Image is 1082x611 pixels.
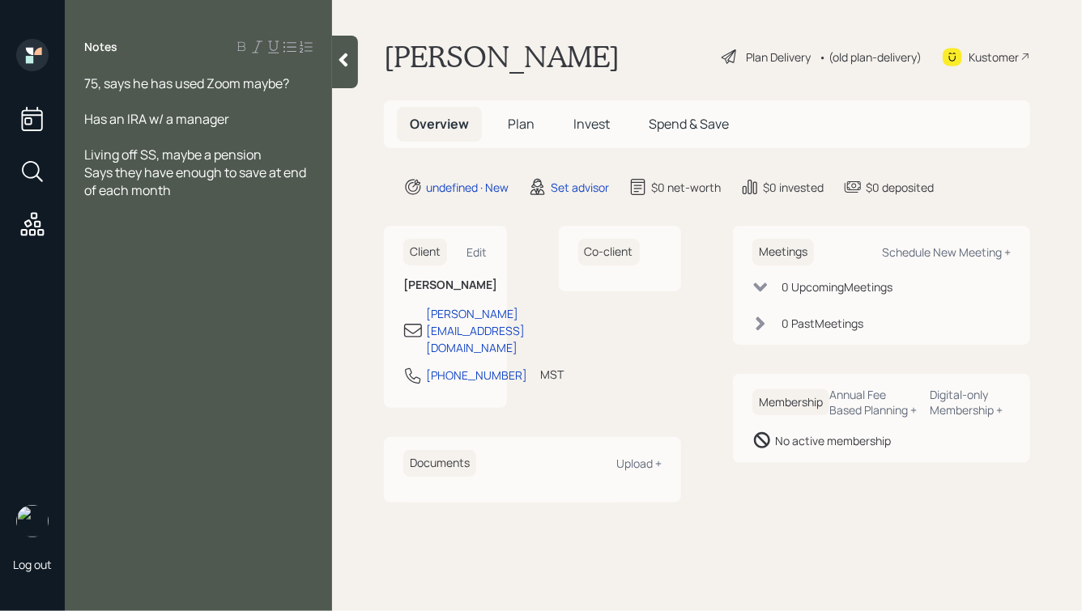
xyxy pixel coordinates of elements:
h6: Meetings [752,239,814,265]
div: undefined · New [426,179,509,196]
div: Digital-only Membership + [931,387,1011,418]
div: $0 invested [763,179,824,196]
h6: [PERSON_NAME] [403,278,488,292]
div: $0 deposited [866,179,934,196]
label: Notes [84,39,117,55]
h6: Co-client [578,239,640,265]
div: Log out [13,557,52,572]
div: MST [540,366,564,383]
div: Plan Delivery [746,49,811,66]
h1: [PERSON_NAME] [384,39,620,74]
div: 0 Past Meeting s [782,315,863,332]
span: Plan [508,115,535,133]
h6: Client [403,239,447,265]
div: • (old plan-delivery) [819,49,922,66]
div: Kustomer [969,49,1019,66]
div: No active membership [775,432,891,449]
h6: Membership [752,389,829,416]
div: $0 net-worth [651,179,721,196]
div: Schedule New Meeting + [882,244,1011,260]
span: Spend & Save [649,115,729,133]
img: hunter_neumayer.jpg [16,505,49,537]
div: [PHONE_NUMBER] [426,367,527,384]
div: [PERSON_NAME][EMAIL_ADDRESS][DOMAIN_NAME] [426,305,525,356]
div: Edit [467,244,488,260]
span: Living off SS, maybe a pension [84,146,262,163]
span: Overview [410,115,469,133]
div: Annual Fee Based Planning + [829,387,918,418]
h6: Documents [403,450,476,477]
span: Has an IRA w/ a manager [84,110,229,128]
span: Invest [573,115,610,133]
span: 75, says he has used Zoom maybe? [84,74,289,92]
div: 0 Upcoming Meeting s [782,278,892,295]
div: Upload + [616,456,662,471]
div: Set advisor [551,179,609,196]
span: Says they have enough to save at end of each month [84,163,309,199]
